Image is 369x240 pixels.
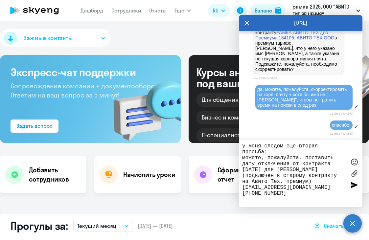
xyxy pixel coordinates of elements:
[196,93,287,107] div: Для общения и путешествий
[11,120,58,133] button: Задать вопрос
[332,122,351,128] span: спасибо!
[330,112,353,115] time: 11:59:32[DATE]
[149,7,167,14] a: Отчеты
[11,219,68,232] h2: Прогулы за:
[11,82,159,99] span: Сопровождение компании + документооборот. Ответим на ваш вопрос за 5 минут!
[104,69,181,143] img: bg-img
[257,87,348,108] span: да, можете, пожалуйста, скорректировать на корп. почту + хотя бы имя на "[PERSON_NAME]", чтобы не...
[208,4,230,17] button: RU
[174,4,191,17] button: Ещё
[16,122,53,130] div: Задать вопрос
[292,3,354,18] p: рамка 2025, ООО "АВИТО ГИГ РЕШЕНИЯ"
[213,7,219,14] span: RU
[349,169,359,179] label: Лимит 10 файлов
[23,34,73,42] span: Важные контакты
[196,111,275,124] div: Бизнес и командировки
[11,66,170,79] h3: Экспресс-чат поддержки
[174,7,184,14] span: Ещё
[123,170,175,179] h4: Начислить уроки
[77,222,116,230] p: Текущий месяц
[330,132,353,135] time: 11:59:34[DATE]
[218,165,270,184] h4: Сформировать отчет
[251,4,285,17] button: Балансbalance
[196,128,253,142] div: IT-специалистам
[275,7,281,14] img: balance
[29,165,81,184] h4: Добавить сотрудников
[289,3,363,18] button: рамка 2025, ООО "АВИТО ГИГ РЕШЕНИЯ"
[255,30,334,40] a: РАМКА АВИТО ТЕХ для Премиума 184105, АВИТО ТЕХ ООО
[255,7,272,14] div: Баланс
[242,143,346,204] textarea: у меня следом еще вторая просьба: можете, пожалуйста, поставить дату отключения от контракта [DAT...
[324,222,358,229] span: Скачать отчет
[73,220,132,232] button: Текущий месяц
[138,222,173,229] span: [DATE] — [DATE]
[254,76,277,79] time: 11:47:39[DATE]
[111,7,141,14] a: Сотрудники
[255,9,342,72] p: [PERSON_NAME], благодарю за ваш ответ! Сотрудник подключен к контракту в премиум тарифе. [PERSON_...
[196,67,309,89] div: Курсы английского под ваши цели
[81,7,104,14] a: Дашборд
